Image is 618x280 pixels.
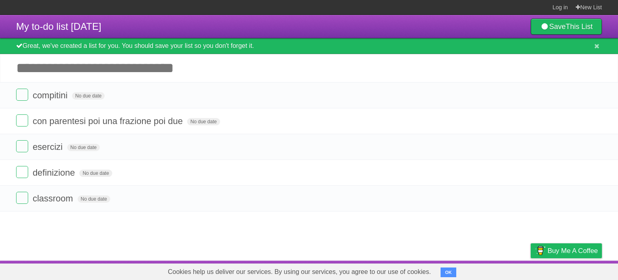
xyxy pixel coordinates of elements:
span: compitini [33,90,70,100]
a: Buy me a coffee [531,243,602,258]
a: Suggest a feature [551,263,602,278]
span: No due date [78,195,110,203]
button: OK [441,268,456,277]
span: esercizi [33,142,65,152]
a: About [424,263,441,278]
span: Cookies help us deliver our services. By using our services, you agree to our use of cookies. [160,264,439,280]
label: Done [16,89,28,101]
span: No due date [79,170,112,177]
label: Done [16,192,28,204]
span: classroom [33,193,75,203]
label: Done [16,140,28,152]
span: con parentesi poi una frazione poi due [33,116,185,126]
span: No due date [187,118,220,125]
a: SaveThis List [531,19,602,35]
label: Done [16,166,28,178]
a: Terms [493,263,511,278]
label: Done [16,114,28,127]
span: definizione [33,168,77,178]
span: My to-do list [DATE] [16,21,101,32]
a: Developers [450,263,483,278]
a: Privacy [520,263,541,278]
b: This List [566,23,593,31]
span: No due date [72,92,105,100]
span: Buy me a coffee [548,244,598,258]
img: Buy me a coffee [535,244,546,257]
span: No due date [67,144,100,151]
